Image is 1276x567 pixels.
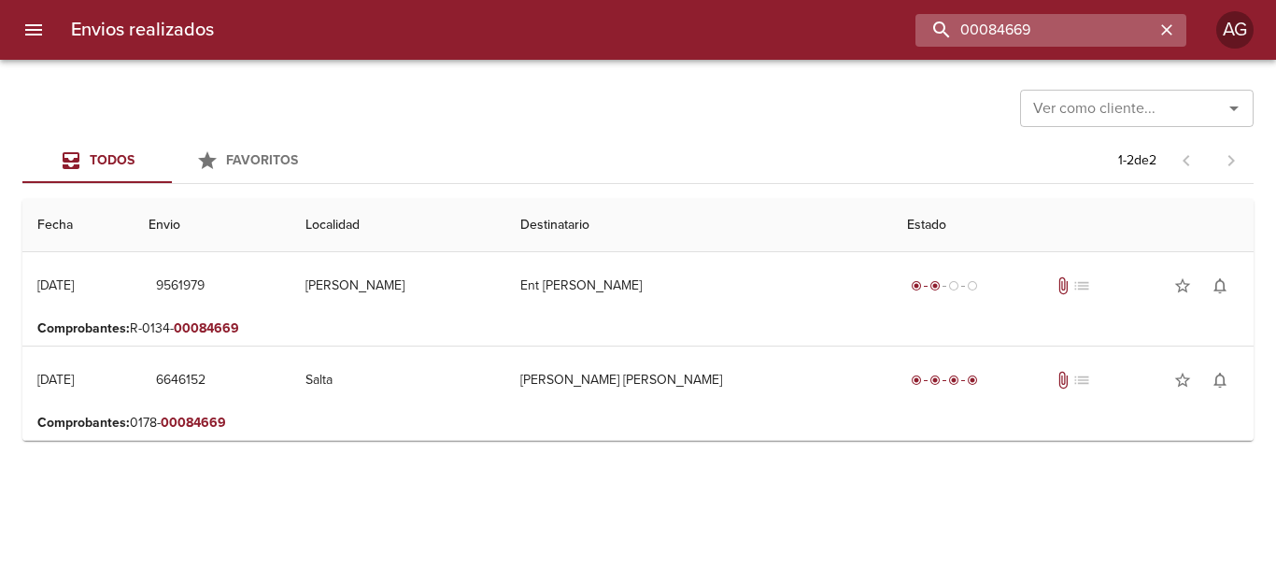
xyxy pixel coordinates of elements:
[134,199,291,252] th: Envio
[1118,151,1156,170] p: 1 - 2 de 2
[37,414,1239,432] p: 0178-
[22,199,134,252] th: Fecha
[948,375,959,386] span: radio_button_checked
[1054,276,1072,295] span: Tiene documentos adjuntos
[174,320,239,336] em: 00084669
[1164,361,1201,399] button: Agregar a favoritos
[1201,361,1239,399] button: Activar notificaciones
[1054,371,1072,390] span: Tiene documentos adjuntos
[37,319,1239,338] p: R-0134-
[226,152,298,168] span: Favoritos
[1072,276,1091,295] span: No tiene pedido asociado
[37,277,74,293] div: [DATE]
[149,363,213,398] button: 6646152
[161,415,226,431] em: 00084669
[291,347,505,414] td: Salta
[1164,150,1209,169] span: Pagina anterior
[1216,11,1254,49] div: AG
[907,371,982,390] div: Entregado
[11,7,56,52] button: menu
[892,199,1254,252] th: Estado
[149,269,212,304] button: 9561979
[505,252,891,319] td: Ent [PERSON_NAME]
[967,280,978,291] span: radio_button_unchecked
[90,152,135,168] span: Todos
[907,276,982,295] div: Despachado
[1221,95,1247,121] button: Abrir
[1211,371,1229,390] span: notifications_none
[911,375,922,386] span: radio_button_checked
[291,252,505,319] td: [PERSON_NAME]
[1211,276,1229,295] span: notifications_none
[505,199,891,252] th: Destinatario
[37,320,130,336] b: Comprobantes :
[505,347,891,414] td: [PERSON_NAME] [PERSON_NAME]
[37,415,130,431] b: Comprobantes :
[37,372,74,388] div: [DATE]
[71,15,214,45] h6: Envios realizados
[929,280,941,291] span: radio_button_checked
[1072,371,1091,390] span: No tiene pedido asociado
[1164,267,1201,305] button: Agregar a favoritos
[1173,276,1192,295] span: star_border
[1173,371,1192,390] span: star_border
[22,199,1254,441] table: Tabla de envíos del cliente
[911,280,922,291] span: radio_button_checked
[967,375,978,386] span: radio_button_checked
[915,14,1155,47] input: buscar
[291,199,505,252] th: Localidad
[948,280,959,291] span: radio_button_unchecked
[929,375,941,386] span: radio_button_checked
[156,369,206,392] span: 6646152
[22,138,321,183] div: Tabs Envios
[1216,11,1254,49] div: Abrir información de usuario
[1209,138,1254,183] span: Pagina siguiente
[156,275,205,298] span: 9561979
[1201,267,1239,305] button: Activar notificaciones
